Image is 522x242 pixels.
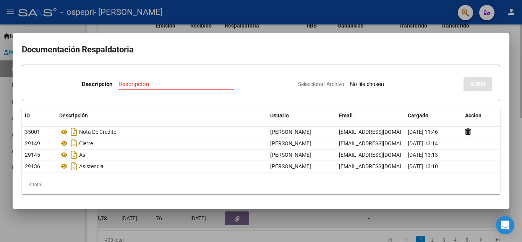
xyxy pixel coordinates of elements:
[22,175,500,194] div: 4 total
[69,137,79,149] i: Descargar documento
[270,152,311,158] span: [PERSON_NAME]
[408,129,438,135] span: [DATE] 11:46
[25,129,40,135] span: 35001
[82,80,112,89] p: Descripción
[22,42,500,57] h2: Documentación Respaldatoria
[25,112,30,119] span: ID
[59,126,264,138] div: Nota De Credito
[405,107,462,124] datatable-header-cell: Cargado
[408,112,428,119] span: Cargado
[270,140,311,146] span: [PERSON_NAME]
[25,152,40,158] span: 29145
[270,129,311,135] span: [PERSON_NAME]
[408,163,438,169] span: [DATE] 13:10
[298,81,344,87] span: Seleccionar Archivo
[470,81,486,88] span: SUBIR
[465,112,481,119] span: Accion
[59,137,264,149] div: Cierre
[25,163,40,169] span: 29136
[462,107,500,124] datatable-header-cell: Accion
[339,112,353,119] span: Email
[408,152,438,158] span: [DATE] 13:13
[69,149,79,161] i: Descargar documento
[270,112,289,119] span: Usuario
[22,107,56,124] datatable-header-cell: ID
[267,107,336,124] datatable-header-cell: Usuario
[59,112,88,119] span: Descripción
[69,160,79,172] i: Descargar documento
[59,149,264,161] div: As
[339,129,424,135] span: [EMAIL_ADDRESS][DOMAIN_NAME]
[69,126,79,138] i: Descargar documento
[336,107,405,124] datatable-header-cell: Email
[464,77,492,91] button: SUBIR
[59,160,264,172] div: Asistencia
[25,140,40,146] span: 29149
[339,140,424,146] span: [EMAIL_ADDRESS][DOMAIN_NAME]
[496,216,514,234] div: Open Intercom Messenger
[339,163,424,169] span: [EMAIL_ADDRESS][DOMAIN_NAME]
[408,140,438,146] span: [DATE] 13:14
[56,107,267,124] datatable-header-cell: Descripción
[270,163,311,169] span: [PERSON_NAME]
[339,152,424,158] span: [EMAIL_ADDRESS][DOMAIN_NAME]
